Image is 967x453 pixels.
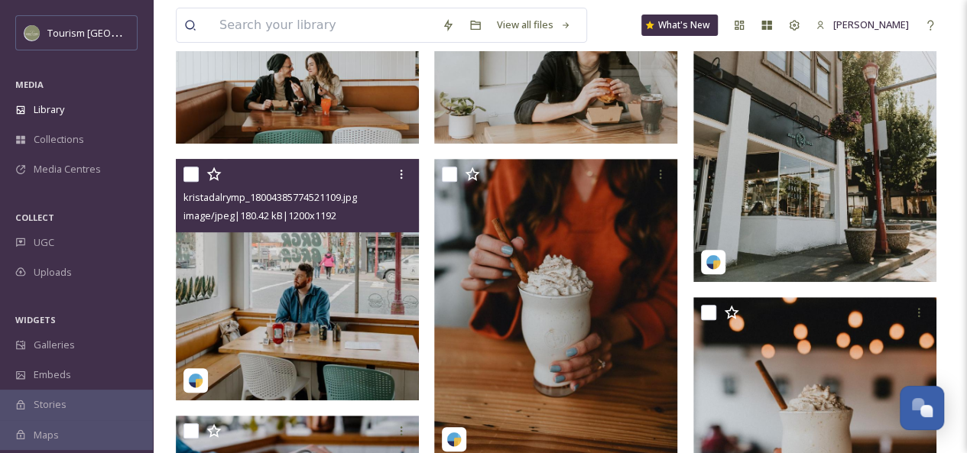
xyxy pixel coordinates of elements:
[34,367,71,382] span: Embeds
[24,25,40,40] img: Abbotsford_Snapsea.png
[34,235,54,250] span: UGC
[15,314,56,325] span: WIDGETS
[34,132,84,147] span: Collections
[706,254,721,270] img: snapsea-logo.png
[833,18,909,31] span: [PERSON_NAME]
[15,79,44,90] span: MEDIA
[641,15,718,36] a: What's New
[446,432,462,447] img: snapsea-logo.png
[212,8,434,42] input: Search your library
[183,209,336,222] span: image/jpeg | 180.42 kB | 1200 x 1192
[183,190,357,204] span: kristadalrymp_18004385774521109.jpg
[808,10,917,40] a: [PERSON_NAME]
[900,386,944,430] button: Open Chat
[34,338,75,352] span: Galleries
[15,212,54,223] span: COLLECT
[188,373,203,388] img: snapsea-logo.png
[34,102,64,117] span: Library
[489,10,579,40] a: View all files
[47,25,184,40] span: Tourism [GEOGRAPHIC_DATA]
[34,265,72,280] span: Uploads
[34,162,101,176] span: Media Centres
[176,159,419,400] img: kristadalrymp_18004385774521109.jpg
[34,397,67,412] span: Stories
[34,428,59,442] span: Maps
